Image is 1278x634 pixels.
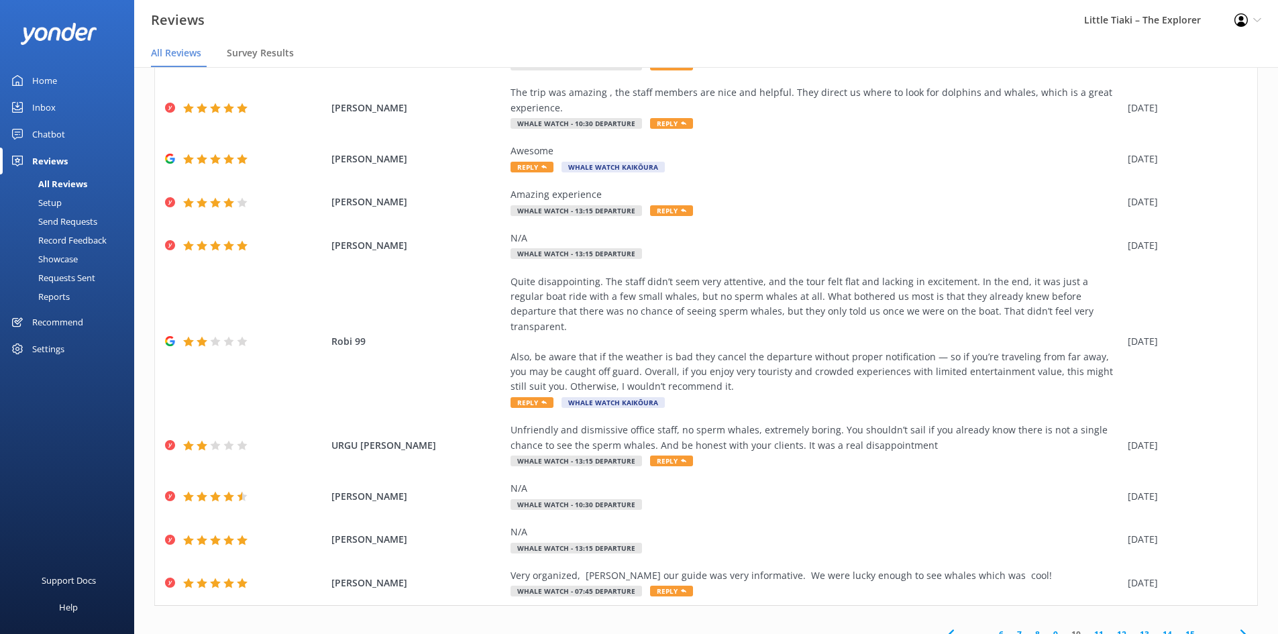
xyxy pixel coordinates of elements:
[511,525,1121,539] div: N/A
[511,543,642,553] span: Whale Watch - 13:15 departure
[511,499,642,510] span: Whale Watch - 10:30 departure
[8,268,95,287] div: Requests Sent
[8,250,134,268] a: Showcase
[331,238,504,253] span: [PERSON_NAME]
[32,67,57,94] div: Home
[331,152,504,166] span: [PERSON_NAME]
[511,144,1121,158] div: Awesome
[8,193,62,212] div: Setup
[1128,101,1240,115] div: [DATE]
[650,586,693,596] span: Reply
[1128,195,1240,209] div: [DATE]
[511,568,1121,583] div: Very organized, [PERSON_NAME] our guide was very informative. We were lucky enough to see whales ...
[151,9,205,31] h3: Reviews
[8,231,107,250] div: Record Feedback
[562,397,665,408] span: Whale Watch Kaikōura
[8,231,134,250] a: Record Feedback
[1128,334,1240,349] div: [DATE]
[331,334,504,349] span: Robi 99
[8,268,134,287] a: Requests Sent
[650,205,693,216] span: Reply
[511,187,1121,202] div: Amazing experience
[511,162,553,172] span: Reply
[8,287,134,306] a: Reports
[511,481,1121,496] div: N/A
[1128,532,1240,547] div: [DATE]
[511,231,1121,246] div: N/A
[8,174,87,193] div: All Reviews
[511,397,553,408] span: Reply
[32,148,68,174] div: Reviews
[8,250,78,268] div: Showcase
[511,423,1121,453] div: Unfriendly and dismissive office staff, no sperm whales, extremely boring. You shouldn’t sail if ...
[59,594,78,621] div: Help
[511,274,1121,394] div: Quite disappointing. The staff didn’t seem very attentive, and the tour felt flat and lacking in ...
[227,46,294,60] span: Survey Results
[32,121,65,148] div: Chatbot
[650,118,693,129] span: Reply
[650,456,693,466] span: Reply
[8,212,97,231] div: Send Requests
[562,162,665,172] span: Whale Watch Kaikōura
[42,567,96,594] div: Support Docs
[1128,152,1240,166] div: [DATE]
[1128,238,1240,253] div: [DATE]
[8,212,134,231] a: Send Requests
[331,532,504,547] span: [PERSON_NAME]
[1128,576,1240,590] div: [DATE]
[331,101,504,115] span: [PERSON_NAME]
[511,586,642,596] span: Whale Watch - 07:45 departure
[511,456,642,466] span: Whale Watch - 13:15 departure
[511,248,642,259] span: Whale Watch - 13:15 departure
[8,193,134,212] a: Setup
[32,309,83,335] div: Recommend
[8,287,70,306] div: Reports
[151,46,201,60] span: All Reviews
[1128,438,1240,453] div: [DATE]
[511,85,1121,115] div: The trip was amazing , the staff members are nice and helpful. They direct us where to look for d...
[1128,489,1240,504] div: [DATE]
[8,174,134,193] a: All Reviews
[32,94,56,121] div: Inbox
[331,576,504,590] span: [PERSON_NAME]
[511,118,642,129] span: Whale Watch - 10:30 departure
[511,205,642,216] span: Whale Watch - 13:15 departure
[32,335,64,362] div: Settings
[331,489,504,504] span: [PERSON_NAME]
[20,23,97,45] img: yonder-white-logo.png
[331,438,504,453] span: URGU [PERSON_NAME]
[331,195,504,209] span: [PERSON_NAME]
